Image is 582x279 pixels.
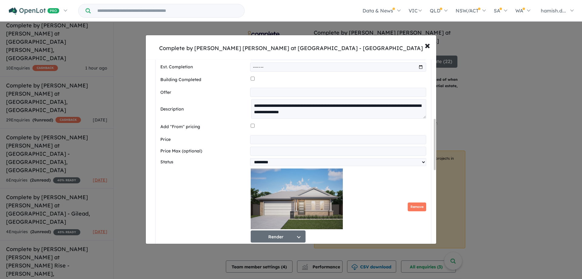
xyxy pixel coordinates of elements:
[160,158,248,166] label: Status
[541,8,566,14] span: hamish.d...
[425,39,430,52] span: ×
[160,63,248,71] label: Est. Completion
[159,44,423,52] div: Complete by [PERSON_NAME] [PERSON_NAME] at [GEOGRAPHIC_DATA] - [GEOGRAPHIC_DATA]
[160,76,248,83] label: Building Completed
[251,168,343,229] img: Complete by McDonald Jones at Huntlee - North Rothbury - Lot 106 Render
[160,148,248,155] label: Price Max (optional)
[408,202,426,211] button: Remove
[160,106,249,113] label: Description
[160,136,248,143] label: Price
[92,4,243,17] input: Try estate name, suburb, builder or developer
[160,123,248,131] label: Add "From" pricing
[160,89,248,96] label: Offer
[251,230,306,243] button: Render
[9,7,59,15] img: Openlot PRO Logo White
